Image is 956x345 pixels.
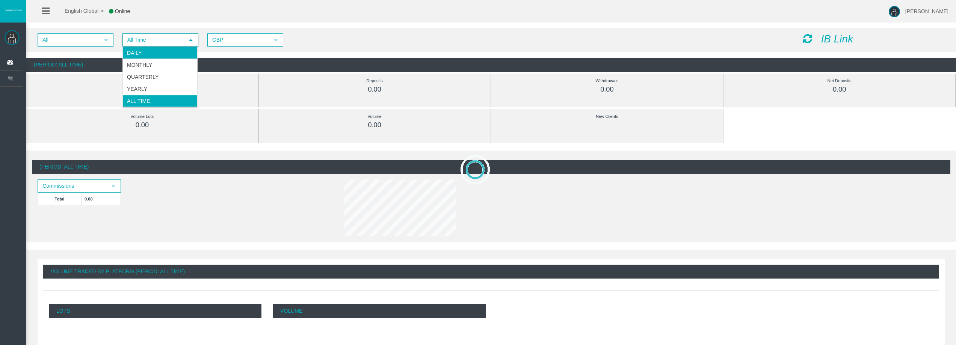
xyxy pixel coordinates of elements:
[4,9,23,12] img: logo.svg
[276,85,474,94] div: 0.00
[208,34,269,46] span: GBP
[55,8,98,14] span: English Global
[273,37,279,43] span: select
[43,85,241,94] div: 0.00
[821,33,853,45] i: IB Link
[43,77,241,85] div: Commissions
[188,37,194,43] span: select
[905,8,948,14] span: [PERSON_NAME]
[123,59,197,71] li: Monthly
[508,77,706,85] div: Withdrawals
[123,83,197,95] li: Yearly
[123,95,197,107] li: All Time
[38,193,82,205] td: Total
[43,121,241,130] div: 0.00
[38,180,107,192] span: Commissions
[103,37,109,43] span: select
[32,160,950,174] div: (Period: All Time)
[276,77,474,85] div: Deposits
[43,112,241,121] div: Volume Lots
[43,265,939,279] div: Volume Traded By Platform (Period: All Time)
[110,183,116,189] span: select
[740,77,938,85] div: Net Deposits
[82,193,121,205] td: 0.00
[49,304,261,318] p: Lots
[276,112,474,121] div: Volume
[115,8,130,14] span: Online
[508,112,706,121] div: New Clients
[740,85,938,94] div: 0.00
[38,34,99,46] span: All
[508,85,706,94] div: 0.00
[273,304,485,318] p: Volume
[26,58,956,72] div: (Period: All Time)
[123,34,184,46] span: All Time
[889,6,900,17] img: user-image
[803,33,812,44] i: Reload Dashboard
[123,71,197,83] li: Quarterly
[276,121,474,130] div: 0.00
[123,47,197,59] li: Daily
